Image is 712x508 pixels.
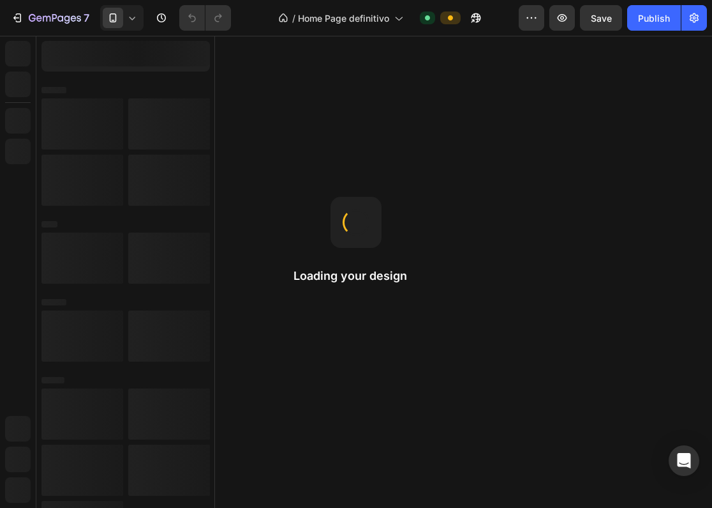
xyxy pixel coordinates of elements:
[669,445,699,476] div: Open Intercom Messenger
[638,12,670,25] div: Publish
[627,5,681,31] button: Publish
[292,12,295,25] span: /
[591,13,612,24] span: Save
[179,5,231,31] div: Undo/Redo
[580,5,622,31] button: Save
[84,10,89,26] p: 7
[298,12,389,25] span: Home Page definitivo
[5,5,95,31] button: 7
[293,268,419,284] h2: Loading your design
